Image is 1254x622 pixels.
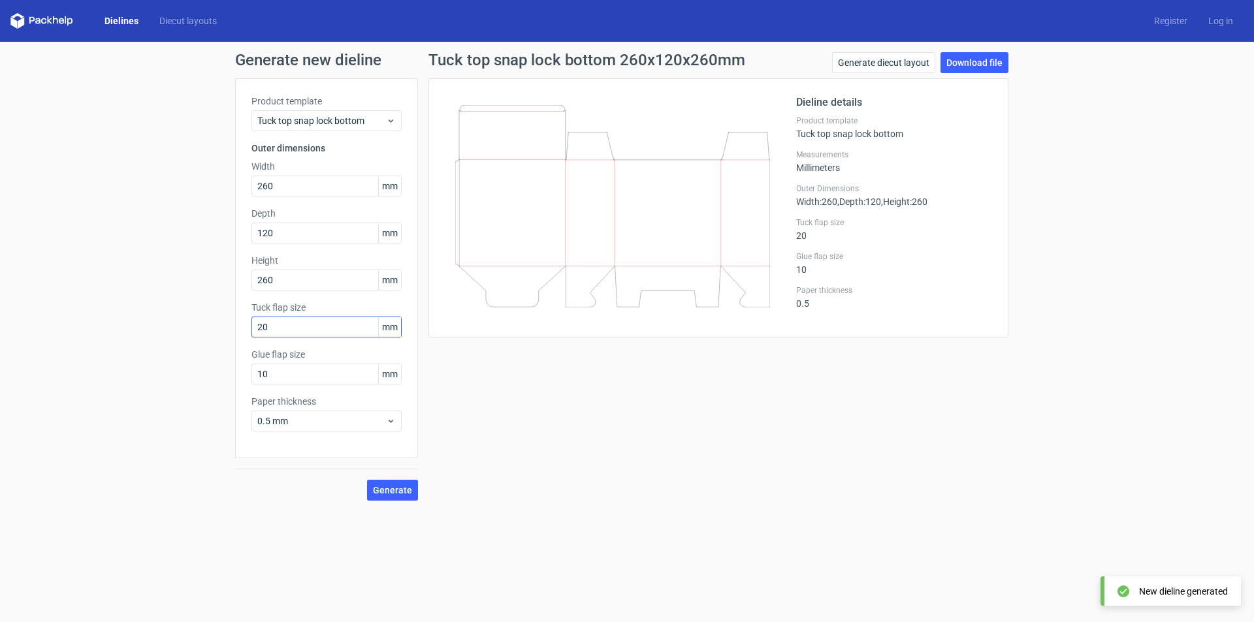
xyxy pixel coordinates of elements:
div: 20 [796,217,992,241]
label: Height [251,254,402,267]
a: Download file [940,52,1008,73]
h2: Dieline details [796,95,992,110]
label: Outer Dimensions [796,183,992,194]
span: mm [378,317,401,337]
label: Measurements [796,149,992,160]
label: Paper thickness [796,285,992,296]
a: Diecut layouts [149,14,227,27]
span: Width : 260 [796,196,837,207]
div: 10 [796,251,992,275]
h1: Tuck top snap lock bottom 260x120x260mm [428,52,745,68]
span: Tuck top snap lock bottom [257,114,386,127]
span: , Height : 260 [881,196,927,207]
label: Glue flap size [251,348,402,361]
h1: Generate new dieline [235,52,1019,68]
span: mm [378,223,401,243]
label: Tuck flap size [251,301,402,314]
a: Generate diecut layout [832,52,935,73]
button: Generate [367,480,418,501]
h3: Outer dimensions [251,142,402,155]
div: New dieline generated [1139,585,1228,598]
label: Tuck flap size [796,217,992,228]
span: 0.5 mm [257,414,386,428]
span: mm [378,270,401,290]
div: Tuck top snap lock bottom [796,116,992,139]
span: Generate [373,486,412,495]
a: Dielines [94,14,149,27]
label: Depth [251,207,402,220]
span: mm [378,364,401,384]
div: 0.5 [796,285,992,309]
a: Register [1144,14,1198,27]
div: Millimeters [796,149,992,173]
label: Product template [251,95,402,108]
label: Width [251,160,402,173]
label: Paper thickness [251,395,402,408]
label: Glue flap size [796,251,992,262]
label: Product template [796,116,992,126]
span: , Depth : 120 [837,196,881,207]
a: Log in [1198,14,1244,27]
span: mm [378,176,401,196]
